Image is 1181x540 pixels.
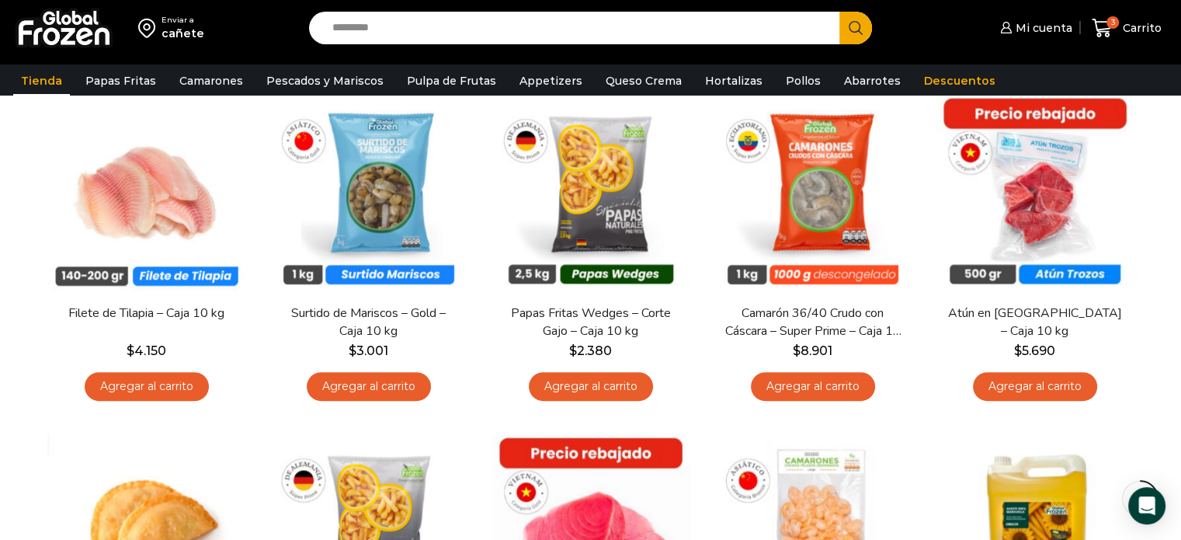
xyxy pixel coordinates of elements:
[127,343,134,358] span: $
[598,66,689,96] a: Queso Crema
[697,66,770,96] a: Hortalizas
[945,305,1124,340] a: Atún en [GEOGRAPHIC_DATA] – Caja 10 kg
[569,343,612,358] bdi: 2.380
[138,15,162,41] img: address-field-icon.svg
[1106,16,1119,29] span: 3
[349,343,388,358] bdi: 3.001
[723,305,901,340] a: Camarón 36/40 Crudo con Cáscara – Super Prime – Caja 10 kg
[529,372,653,401] a: Agregar al carrito: “Papas Fritas Wedges – Corte Gajo - Caja 10 kg”
[78,66,164,96] a: Papas Fritas
[778,66,828,96] a: Pollos
[162,15,204,26] div: Enviar a
[127,343,166,358] bdi: 4.150
[501,305,679,340] a: Papas Fritas Wedges – Corte Gajo – Caja 10 kg
[996,12,1072,44] a: Mi cuenta
[1014,343,1022,358] span: $
[85,372,209,401] a: Agregar al carrito: “Filete de Tilapia - Caja 10 kg”
[1128,487,1165,524] div: Open Intercom Messenger
[569,343,577,358] span: $
[916,66,1003,96] a: Descuentos
[751,372,875,401] a: Agregar al carrito: “Camarón 36/40 Crudo con Cáscara - Super Prime - Caja 10 kg”
[839,12,872,44] button: Search button
[793,343,801,358] span: $
[307,372,431,401] a: Agregar al carrito: “Surtido de Mariscos - Gold - Caja 10 kg”
[836,66,908,96] a: Abarrotes
[973,372,1097,401] a: Agregar al carrito: “Atún en Trozos - Caja 10 kg”
[793,343,832,358] bdi: 8.901
[1088,10,1165,47] a: 3 Carrito
[279,305,457,340] a: Surtido de Mariscos – Gold – Caja 10 kg
[162,26,204,41] div: cañete
[57,305,235,322] a: Filete de Tilapia – Caja 10 kg
[1012,20,1072,36] span: Mi cuenta
[259,66,391,96] a: Pescados y Mariscos
[1014,343,1055,358] bdi: 5.690
[399,66,504,96] a: Pulpa de Frutas
[172,66,251,96] a: Camarones
[1119,20,1162,36] span: Carrito
[349,343,356,358] span: $
[512,66,590,96] a: Appetizers
[13,66,70,96] a: Tienda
